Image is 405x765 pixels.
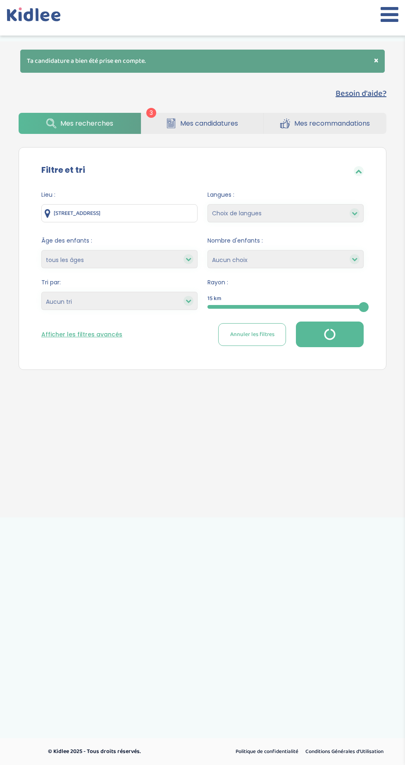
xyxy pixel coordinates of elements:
[20,50,385,73] div: Ta candidature a bien été prise en compte.
[180,118,238,129] span: Mes candidatures
[294,118,370,129] span: Mes recommandations
[19,113,141,134] a: Mes recherches
[303,746,386,757] a: Conditions Générales d’Utilisation
[41,164,85,176] label: Filtre et tri
[41,278,198,287] span: Tri par:
[230,330,274,339] span: Annuler les filtres
[60,118,113,129] span: Mes recherches
[207,294,222,303] span: 15 km
[374,56,378,65] button: ×
[218,323,286,346] button: Annuler les filtres
[336,87,386,100] button: Besoin d'aide?
[264,113,386,134] a: Mes recommandations
[207,236,364,245] span: Nombre d'enfants :
[146,108,156,118] span: 3
[233,746,301,757] a: Politique de confidentialité
[207,191,364,199] span: Langues :
[41,330,122,339] button: Afficher les filtres avancés
[41,191,198,199] span: Lieu :
[41,236,198,245] span: Âge des enfants :
[207,278,364,287] span: Rayon :
[41,204,198,222] input: Ville ou code postale
[48,747,208,756] p: © Kidlee 2025 - Tous droits réservés.
[141,113,264,134] a: Mes candidatures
